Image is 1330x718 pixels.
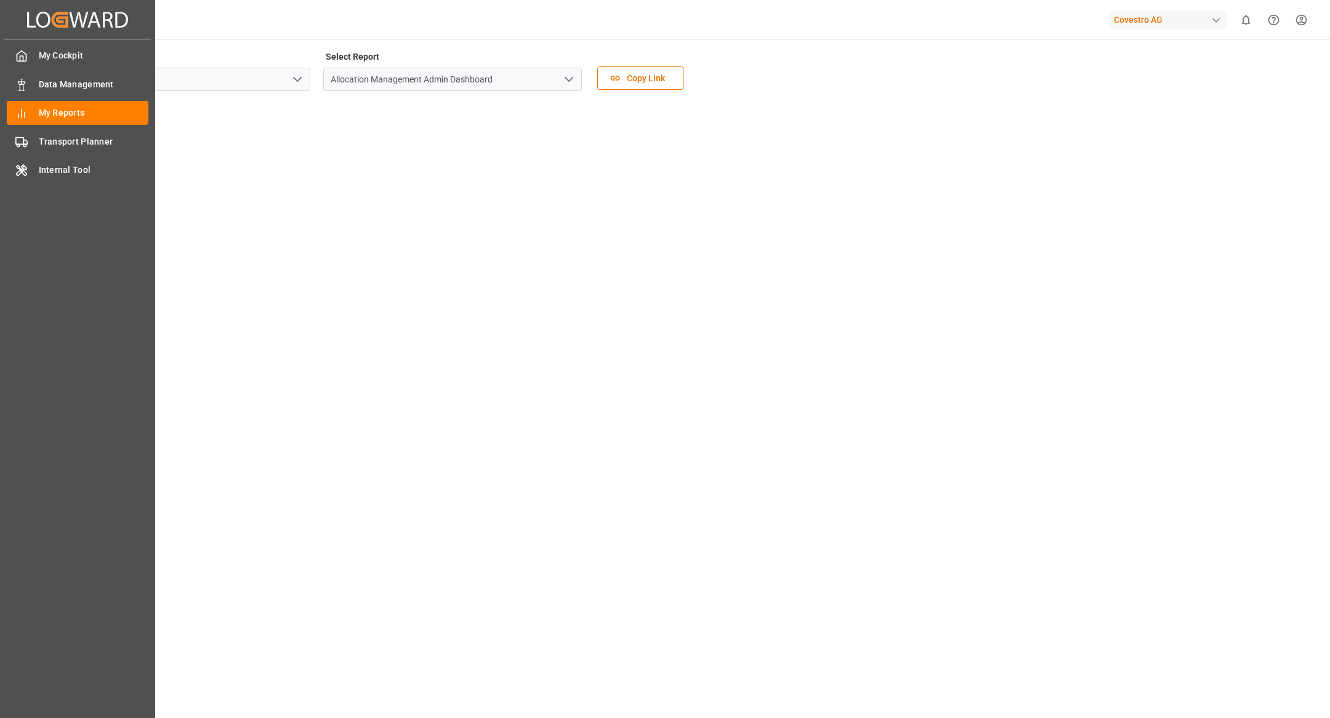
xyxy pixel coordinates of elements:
[52,68,310,91] input: Type to search/select
[39,164,149,177] span: Internal Tool
[39,49,149,62] span: My Cockpit
[7,158,148,182] a: Internal Tool
[1109,11,1227,29] div: Covestro AG
[559,70,578,89] button: open menu
[1260,6,1288,34] button: Help Center
[1109,8,1232,31] button: Covestro AG
[323,48,381,65] label: Select Report
[39,106,149,119] span: My Reports
[621,72,671,85] span: Copy Link
[288,70,306,89] button: open menu
[1232,6,1260,34] button: show 0 new notifications
[39,78,149,91] span: Data Management
[39,135,149,148] span: Transport Planner
[7,72,148,96] a: Data Management
[323,68,582,91] input: Type to search/select
[597,66,683,90] button: Copy Link
[7,129,148,153] a: Transport Planner
[7,101,148,125] a: My Reports
[7,44,148,68] a: My Cockpit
